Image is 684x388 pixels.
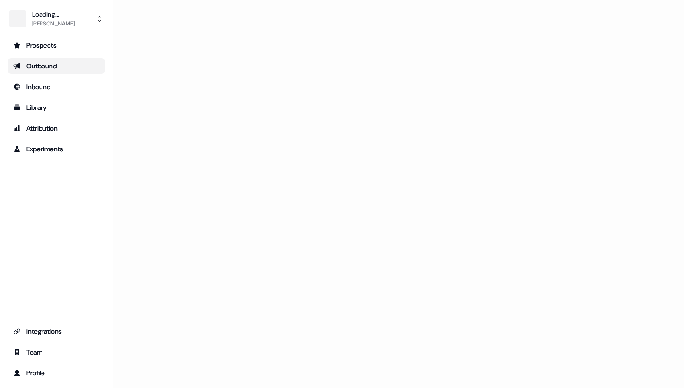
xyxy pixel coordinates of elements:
div: Profile [13,368,100,378]
div: [PERSON_NAME] [32,19,75,28]
div: Library [13,103,100,112]
a: Go to team [8,345,105,360]
div: Loading... [32,9,75,19]
div: Prospects [13,41,100,50]
button: Loading...[PERSON_NAME] [8,8,105,30]
a: Go to prospects [8,38,105,53]
a: Go to profile [8,365,105,380]
a: Go to experiments [8,141,105,157]
a: Go to templates [8,100,105,115]
div: Integrations [13,327,100,336]
div: Attribution [13,124,100,133]
a: Go to integrations [8,324,105,339]
div: Experiments [13,144,100,154]
div: Team [13,347,100,357]
a: Go to Inbound [8,79,105,94]
a: Go to attribution [8,121,105,136]
div: Inbound [13,82,100,91]
div: Outbound [13,61,100,71]
a: Go to outbound experience [8,58,105,74]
